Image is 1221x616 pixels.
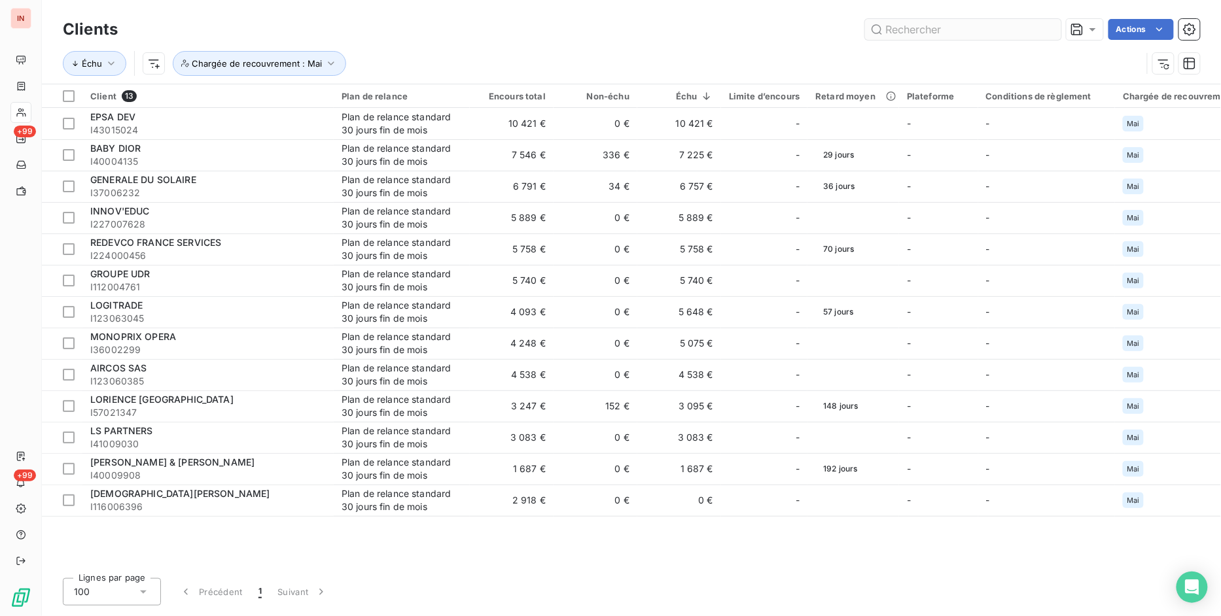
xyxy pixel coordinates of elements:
[907,306,911,317] span: -
[986,494,990,505] span: -
[1127,339,1139,347] span: Mai
[986,432,990,443] span: -
[342,424,462,451] div: Plan de relance standard 30 jours fin de mois
[1127,496,1139,504] span: Mai
[90,111,135,122] span: EPSA DEV
[90,456,255,468] span: [PERSON_NAME] & [PERSON_NAME]
[270,578,336,606] button: Suivant
[342,111,462,137] div: Plan de relance standard 30 jours fin de mois
[907,463,911,474] span: -
[637,453,721,485] td: 1 687 €
[90,299,143,311] span: LOGITRADE
[10,587,31,608] img: Logo LeanPay
[554,139,637,171] td: 336 €
[907,118,911,129] span: -
[470,108,554,139] td: 10 421 €
[796,337,800,350] span: -
[554,390,637,422] td: 152 €
[986,149,990,160] span: -
[470,453,554,485] td: 1 687 €
[1127,182,1139,190] span: Mai
[122,90,137,102] span: 13
[986,91,1107,101] div: Conditions de règlement
[796,431,800,444] span: -
[637,485,721,516] td: 0 €
[554,171,637,202] td: 34 €
[342,142,462,168] div: Plan de relance standard 30 jours fin de mois
[554,265,637,296] td: 0 €
[554,453,637,485] td: 0 €
[796,243,800,256] span: -
[554,328,637,359] td: 0 €
[342,487,462,513] div: Plan de relance standard 30 jours fin de mois
[554,108,637,139] td: 0 €
[907,275,911,286] span: -
[342,91,462,101] div: Plan de relance
[342,173,462,199] div: Plan de relance standard 30 jours fin de mois
[815,302,861,322] span: 57 jours
[815,91,891,101] div: Retard moyen
[986,400,990,411] span: -
[63,18,118,41] h3: Clients
[90,281,326,294] span: I112004761
[907,494,911,505] span: -
[82,58,102,69] span: Échu
[986,180,990,192] span: -
[637,422,721,453] td: 3 083 €
[90,143,141,154] span: BABY DIOR
[907,432,911,443] span: -
[470,296,554,328] td: 4 093 €
[342,393,462,419] div: Plan de relance standard 30 jours fin de mois
[90,124,326,137] span: I43015024
[90,437,326,451] span: I41009030
[90,331,176,342] span: MONOPRIX OPERA
[986,275,990,286] span: -
[470,171,554,202] td: 6 791 €
[90,362,147,373] span: AIRCOS SAS
[90,394,234,405] span: LORIENCE [GEOGRAPHIC_DATA]
[90,500,326,513] span: I116006396
[645,91,713,101] div: Échu
[907,337,911,349] span: -
[986,337,990,349] span: -
[561,91,629,101] div: Non-échu
[907,400,911,411] span: -
[90,375,326,388] span: I123060385
[637,390,721,422] td: 3 095 €
[342,362,462,388] div: Plan de relance standard 30 jours fin de mois
[90,186,326,199] span: I37006232
[815,145,862,165] span: 29 jours
[470,265,554,296] td: 5 740 €
[342,456,462,482] div: Plan de relance standard 30 jours fin de mois
[342,267,462,294] div: Plan de relance standard 30 jours fin de mois
[342,205,462,231] div: Plan de relance standard 30 jours fin de mois
[796,305,800,318] span: -
[796,274,800,287] span: -
[554,359,637,390] td: 0 €
[478,91,546,101] div: Encours total
[90,312,326,325] span: I123063045
[90,237,221,248] span: REDEVCO FRANCE SERVICES
[10,8,31,29] div: IN
[1177,572,1208,603] div: Open Intercom Messenger
[470,328,554,359] td: 4 248 €
[815,177,862,196] span: 36 jours
[986,463,990,474] span: -
[258,585,262,598] span: 1
[986,243,990,254] span: -
[637,359,721,390] td: 4 538 €
[74,585,90,598] span: 100
[637,171,721,202] td: 6 757 €
[470,422,554,453] td: 3 083 €
[90,406,326,419] span: I57021347
[554,485,637,516] td: 0 €
[637,108,721,139] td: 10 421 €
[796,368,800,381] span: -
[342,236,462,262] div: Plan de relance standard 30 jours fin de mois
[90,205,150,216] span: INNOV'EDUC
[1127,465,1139,473] span: Mai
[1108,19,1174,40] button: Actions
[986,369,990,380] span: -
[14,126,36,137] span: +99
[815,239,862,259] span: 70 jours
